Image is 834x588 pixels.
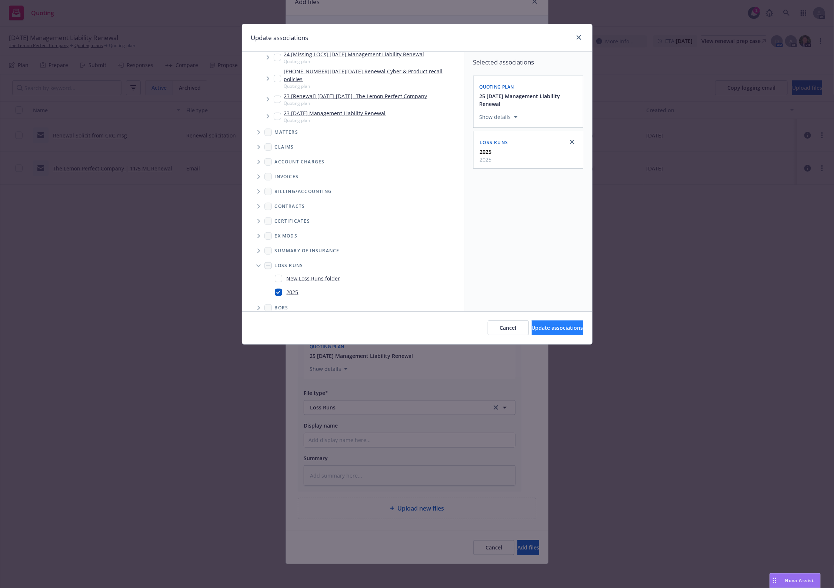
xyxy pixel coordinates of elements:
[287,288,298,296] a: 2025
[480,92,578,108] button: 25 [DATE] Management Liability Renewal
[785,577,814,584] span: Nova Assist
[284,100,427,106] span: Quoting plan
[473,58,583,67] span: Selected associations
[275,204,305,209] span: Contracts
[500,324,517,331] span: Cancel
[284,109,386,117] a: 23 [DATE] Management Liability Renewal
[275,175,299,179] span: Invoices
[477,113,521,122] button: Show details
[275,189,332,194] span: Billing/Accounting
[284,83,461,89] span: Quoting plan
[532,324,583,331] span: Update associations
[275,145,294,149] span: Claims
[284,117,386,123] span: Quoting plan
[284,92,427,100] a: 23 [Renewal] [DATE]-[DATE] -The Lemon Perfect Company
[480,156,492,163] span: 2025
[532,320,583,335] button: Update associations
[275,249,340,253] span: Summary of insurance
[480,84,514,90] span: Quoting plan
[275,219,310,223] span: Certificates
[251,33,308,43] h1: Update associations
[284,50,424,58] a: 24 [Missing LOCs] [DATE] Management Liability Renewal
[242,184,464,315] div: Folder Tree Example
[284,58,424,64] span: Quoting plan
[275,306,288,310] span: BORs
[770,573,821,588] button: Nova Assist
[568,137,577,146] a: close
[284,67,461,83] a: [PHONE_NUMBER][DATE][DATE] Renewal Cyber & Product recall policies
[770,574,779,588] div: Drag to move
[574,33,583,42] a: close
[287,275,340,282] a: New Loss Runs folder
[275,263,303,268] span: Loss Runs
[480,148,492,155] strong: 2025
[275,160,325,164] span: Account charges
[275,130,298,134] span: Matters
[480,139,508,146] span: Loss Runs
[488,320,529,335] button: Cancel
[275,234,297,238] span: Ex Mods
